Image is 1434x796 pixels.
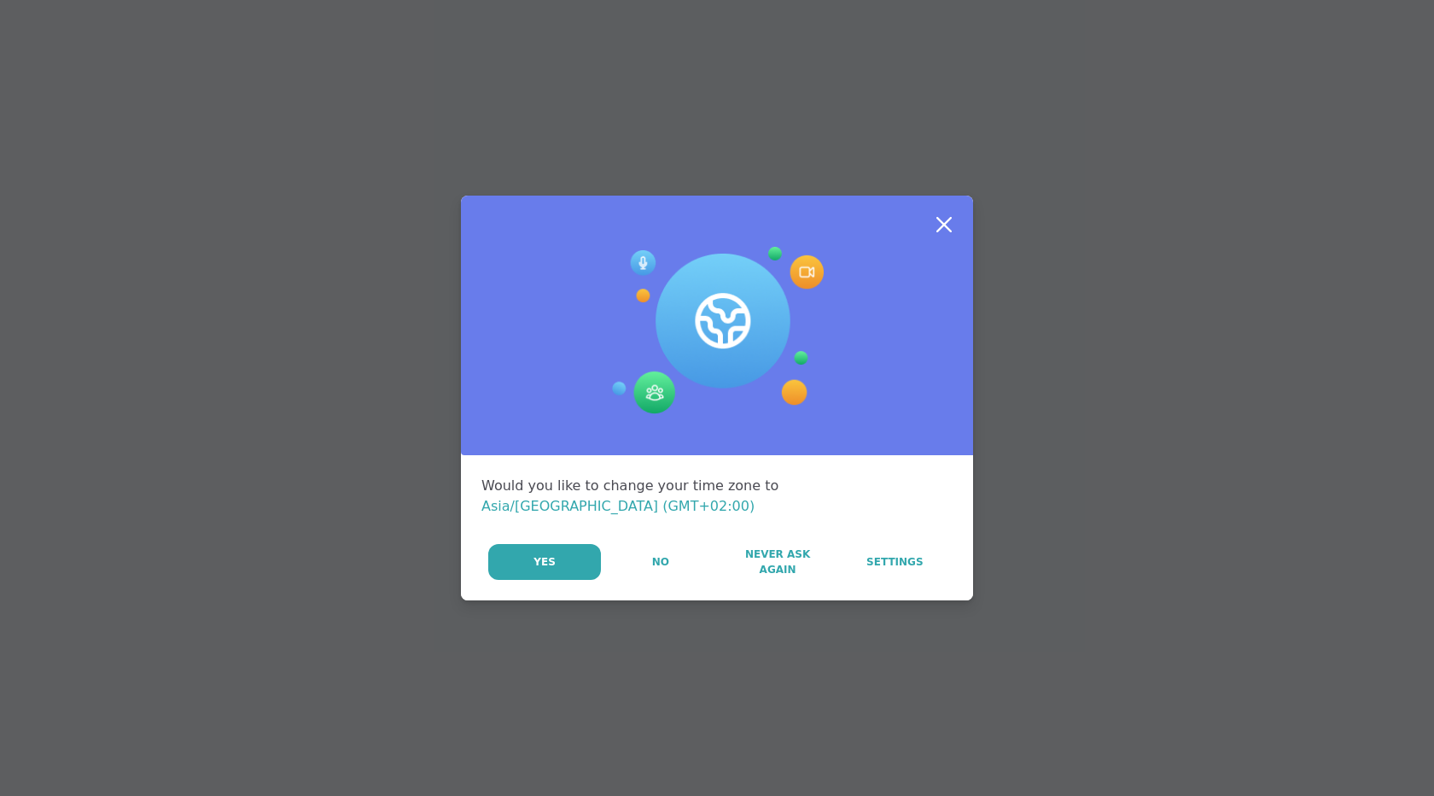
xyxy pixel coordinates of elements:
span: Yes [533,554,556,570]
span: Settings [866,554,924,570]
span: Asia/[GEOGRAPHIC_DATA] (GMT+02:00) [481,498,755,514]
a: Settings [837,544,953,580]
button: No [603,544,718,580]
div: Would you like to change your time zone to [481,476,953,517]
span: Never Ask Again [728,547,826,577]
img: Session Experience [610,247,824,414]
span: No [652,554,669,570]
button: Never Ask Again [720,544,835,580]
button: Yes [488,544,601,580]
